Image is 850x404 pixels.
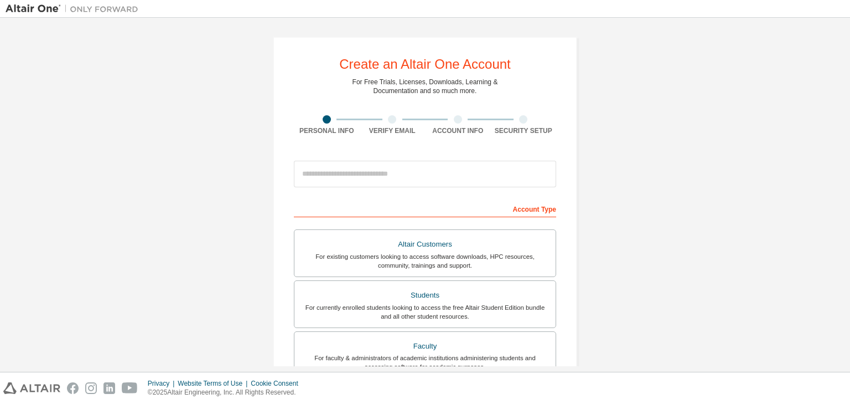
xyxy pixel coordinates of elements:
[85,382,97,394] img: instagram.svg
[301,237,549,252] div: Altair Customers
[103,382,115,394] img: linkedin.svg
[301,303,549,321] div: For currently enrolled students looking to access the free Altair Student Edition bundle and all ...
[301,339,549,354] div: Faculty
[178,379,251,388] div: Website Terms of Use
[339,58,511,71] div: Create an Altair One Account
[294,200,556,217] div: Account Type
[251,379,304,388] div: Cookie Consent
[360,126,426,135] div: Verify Email
[425,126,491,135] div: Account Info
[353,78,498,95] div: For Free Trials, Licenses, Downloads, Learning & Documentation and so much more.
[3,382,60,394] img: altair_logo.svg
[301,252,549,270] div: For existing customers looking to access software downloads, HPC resources, community, trainings ...
[301,288,549,303] div: Students
[6,3,144,14] img: Altair One
[301,354,549,371] div: For faculty & administrators of academic institutions administering students and accessing softwa...
[148,388,305,397] p: © 2025 Altair Engineering, Inc. All Rights Reserved.
[294,126,360,135] div: Personal Info
[67,382,79,394] img: facebook.svg
[122,382,138,394] img: youtube.svg
[148,379,178,388] div: Privacy
[491,126,557,135] div: Security Setup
